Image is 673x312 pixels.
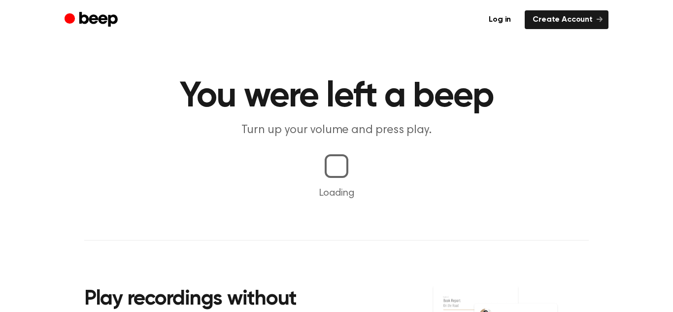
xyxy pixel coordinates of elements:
[84,79,589,114] h1: You were left a beep
[147,122,526,139] p: Turn up your volume and press play.
[12,186,661,201] p: Loading
[65,10,120,30] a: Beep
[525,10,608,29] a: Create Account
[481,10,519,29] a: Log in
